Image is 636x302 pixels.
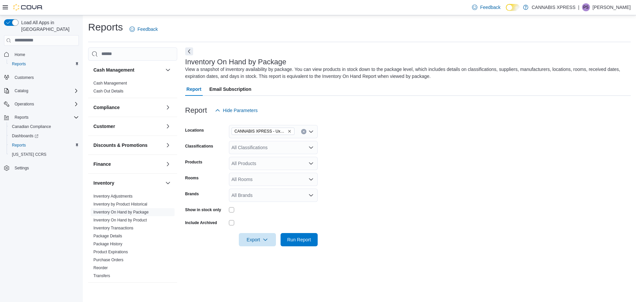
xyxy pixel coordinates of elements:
h3: Finance [93,161,111,167]
span: Customers [15,75,34,80]
a: Product Expirations [93,250,128,254]
span: Inventory Transactions [93,225,133,231]
span: Home [15,52,25,57]
a: Settings [12,164,31,172]
button: Reports [7,141,81,150]
span: Cash Management [93,81,127,86]
button: Inventory [164,179,172,187]
button: Reports [12,113,31,121]
h3: Customer [93,123,115,130]
div: Cash Management [88,79,177,98]
button: Customer [164,122,172,130]
span: Cash Out Details [93,89,124,94]
h1: Reports [88,21,123,34]
button: [US_STATE] CCRS [7,150,81,159]
button: Inventory [93,180,163,186]
a: Package Details [93,234,122,238]
a: Reorder [93,266,108,270]
button: Canadian Compliance [7,122,81,131]
span: Reports [12,113,79,121]
span: Home [12,50,79,59]
button: Customers [1,73,81,82]
span: Settings [12,164,79,172]
span: Run Report [287,236,311,243]
span: CANNABIS XPRESS - Uxbridge ([GEOGRAPHIC_DATA]) [235,128,286,135]
span: Hide Parameters [223,107,258,114]
h3: Cash Management [93,67,134,73]
div: Peter Soliman [582,3,590,11]
a: Inventory by Product Historical [93,202,147,207]
button: Export [239,233,276,246]
button: Discounts & Promotions [164,141,172,149]
span: Email Subscription [209,83,251,96]
nav: Complex example [4,47,79,190]
span: Customers [12,73,79,82]
span: Catalog [12,87,79,95]
span: Dashboards [12,133,38,139]
a: [US_STATE] CCRS [9,151,49,158]
span: Feedback [480,4,500,11]
a: Reports [9,141,28,149]
span: Operations [15,101,34,107]
h3: Compliance [93,104,120,111]
button: Reports [7,59,81,69]
a: Purchase Orders [93,258,124,262]
a: Inventory Adjustments [93,194,132,199]
span: Reports [9,60,79,68]
button: Reports [1,113,81,122]
div: View a snapshot of inventory availability by package. You can view products in stock down to the ... [185,66,627,80]
a: Feedback [127,23,160,36]
button: Open list of options [308,193,314,198]
label: Show in stock only [185,207,221,212]
label: Locations [185,128,204,133]
h3: Report [185,106,207,114]
span: Transfers [93,273,110,278]
h3: Discounts & Promotions [93,142,147,149]
span: Reports [12,143,26,148]
button: Cash Management [164,66,172,74]
button: Clear input [301,129,306,134]
a: Cash Out Details [93,89,124,93]
label: Rooms [185,175,199,181]
a: Canadian Compliance [9,123,54,131]
a: Package History [93,242,122,246]
button: Finance [93,161,163,167]
a: Home [12,51,28,59]
button: Open list of options [308,161,314,166]
button: Cash Management [93,67,163,73]
span: Canadian Compliance [12,124,51,129]
button: Settings [1,163,81,173]
a: Customers [12,74,36,82]
button: Hide Parameters [212,104,260,117]
button: Customer [93,123,163,130]
a: Inventory On Hand by Product [93,218,147,222]
span: Inventory On Hand by Package [93,210,149,215]
span: Dashboards [9,132,79,140]
button: Next [185,47,193,55]
h3: Inventory [93,180,114,186]
span: Operations [12,100,79,108]
p: | [578,3,579,11]
span: Reports [12,61,26,67]
span: Reports [15,115,28,120]
span: Inventory Adjustments [93,194,132,199]
span: Inventory by Product Historical [93,202,147,207]
button: Home [1,50,81,59]
button: Finance [164,160,172,168]
button: Remove CANNABIS XPRESS - Uxbridge (Reach Street) from selection in this group [288,129,291,133]
label: Classifications [185,144,213,149]
button: Catalog [12,87,31,95]
button: Discounts & Promotions [93,142,163,149]
span: Settings [15,165,29,171]
span: Canadian Compliance [9,123,79,131]
span: Load All Apps in [GEOGRAPHIC_DATA] [19,19,79,32]
a: Feedback [469,1,503,14]
span: Export [243,233,272,246]
a: Cash Management [93,81,127,86]
button: Open list of options [308,129,314,134]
